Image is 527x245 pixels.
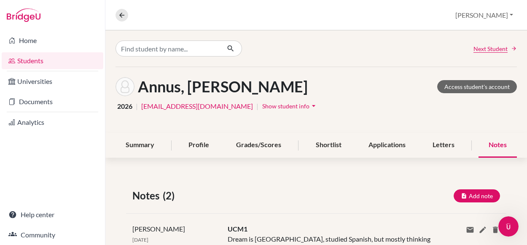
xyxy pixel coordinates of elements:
a: Access student's account [437,80,517,93]
span: Next Student [473,44,508,53]
div: Summary [116,133,164,158]
span: UCM1 [228,225,247,233]
a: Universities [2,73,103,90]
span: | [136,101,138,111]
i: arrow_drop_down [309,102,318,110]
a: Help center [2,206,103,223]
span: | [256,101,258,111]
span: [PERSON_NAME] [132,225,185,233]
button: [PERSON_NAME] [452,7,517,23]
a: [EMAIL_ADDRESS][DOMAIN_NAME] [141,101,253,111]
div: Shortlist [306,133,352,158]
div: Applications [358,133,416,158]
span: (2) [163,188,178,203]
a: Analytics [2,114,103,131]
a: Community [2,226,103,243]
div: Profile [178,133,219,158]
span: 2026 [117,101,132,111]
div: Notes [479,133,517,158]
a: Home [2,32,103,49]
iframe: Intercom live chat [498,216,519,237]
input: Find student by name... [116,40,220,57]
a: Students [2,52,103,69]
button: Add note [454,189,500,202]
span: Show student info [262,102,309,110]
button: Show student infoarrow_drop_down [262,100,318,113]
a: Next Student [473,44,517,53]
a: Documents [2,93,103,110]
div: Letters [422,133,465,158]
span: Notes [132,188,163,203]
span: [DATE] [132,237,148,243]
div: Grades/Scores [226,133,291,158]
h1: Annus, [PERSON_NAME] [138,78,308,96]
img: Dorottya Annus's avatar [116,77,134,96]
img: Bridge-U [7,8,40,22]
